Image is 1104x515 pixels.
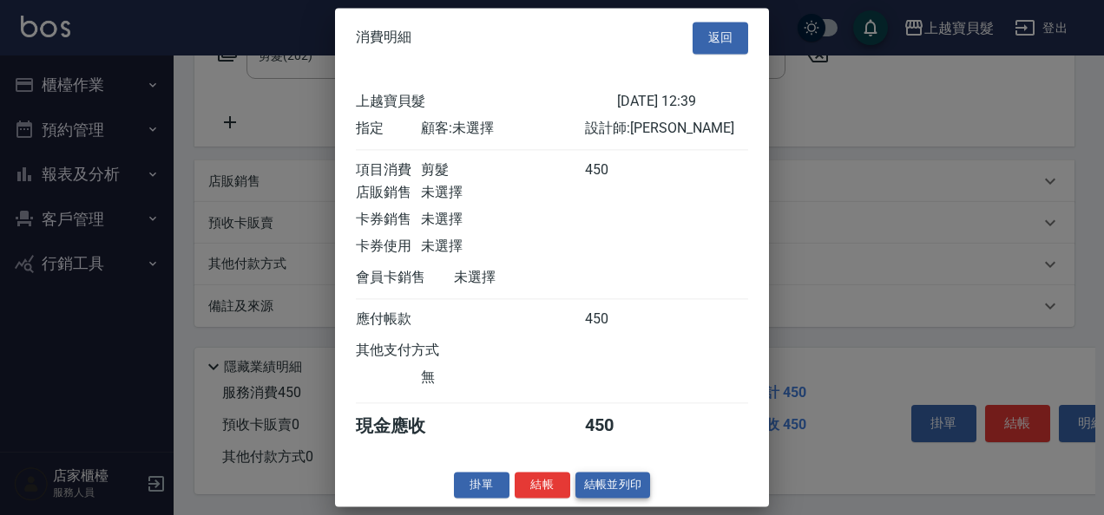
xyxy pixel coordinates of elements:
button: 返回 [693,22,748,54]
div: 設計師: [PERSON_NAME] [585,120,748,138]
div: 卡券使用 [356,238,421,256]
div: 未選擇 [421,238,584,256]
div: 450 [585,161,650,179]
div: 會員卡銷售 [356,269,454,287]
div: 指定 [356,120,421,138]
div: 剪髮 [421,161,584,179]
div: 未選擇 [421,184,584,202]
div: 顧客: 未選擇 [421,120,584,138]
div: 上越寶貝髮 [356,93,617,111]
div: 現金應收 [356,414,454,438]
div: 450 [585,310,650,329]
div: 應付帳款 [356,310,421,329]
div: 項目消費 [356,161,421,179]
button: 結帳並列印 [575,472,651,499]
button: 掛單 [454,472,509,499]
div: [DATE] 12:39 [617,93,748,111]
span: 消費明細 [356,29,411,47]
div: 未選擇 [454,269,617,287]
div: 店販銷售 [356,184,421,202]
div: 450 [585,414,650,438]
div: 卡券銷售 [356,211,421,229]
div: 其他支付方式 [356,342,487,360]
div: 無 [421,368,584,387]
div: 未選擇 [421,211,584,229]
button: 結帳 [515,472,570,499]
